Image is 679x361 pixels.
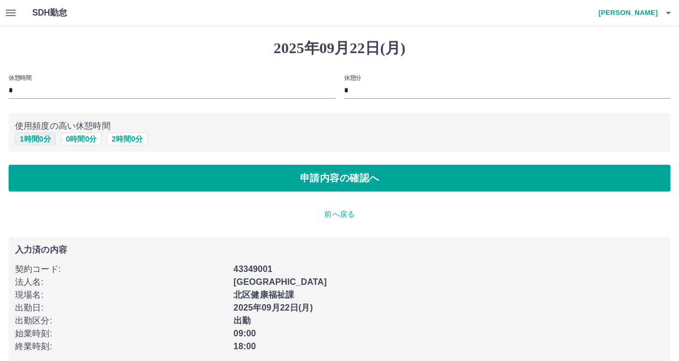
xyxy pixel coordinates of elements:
[233,342,256,351] b: 18:00
[233,277,327,286] b: [GEOGRAPHIC_DATA]
[15,289,227,301] p: 現場名 :
[9,73,31,82] label: 休憩時間
[15,276,227,289] p: 法人名 :
[9,39,670,57] h1: 2025年09月22日(月)
[233,290,294,299] b: 北区健康福祉課
[107,132,148,145] button: 2時間0分
[15,132,56,145] button: 1時間0分
[15,246,664,254] p: 入力済の内容
[15,301,227,314] p: 出勤日 :
[61,132,102,145] button: 0時間0分
[344,73,361,82] label: 休憩分
[15,340,227,353] p: 終業時刻 :
[233,329,256,338] b: 09:00
[233,303,313,312] b: 2025年09月22日(月)
[15,263,227,276] p: 契約コード :
[15,120,664,132] p: 使用頻度の高い休憩時間
[15,314,227,327] p: 出勤区分 :
[9,209,670,220] p: 前へ戻る
[15,327,227,340] p: 始業時刻 :
[233,316,251,325] b: 出勤
[9,165,670,191] button: 申請内容の確認へ
[233,264,272,274] b: 43349001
